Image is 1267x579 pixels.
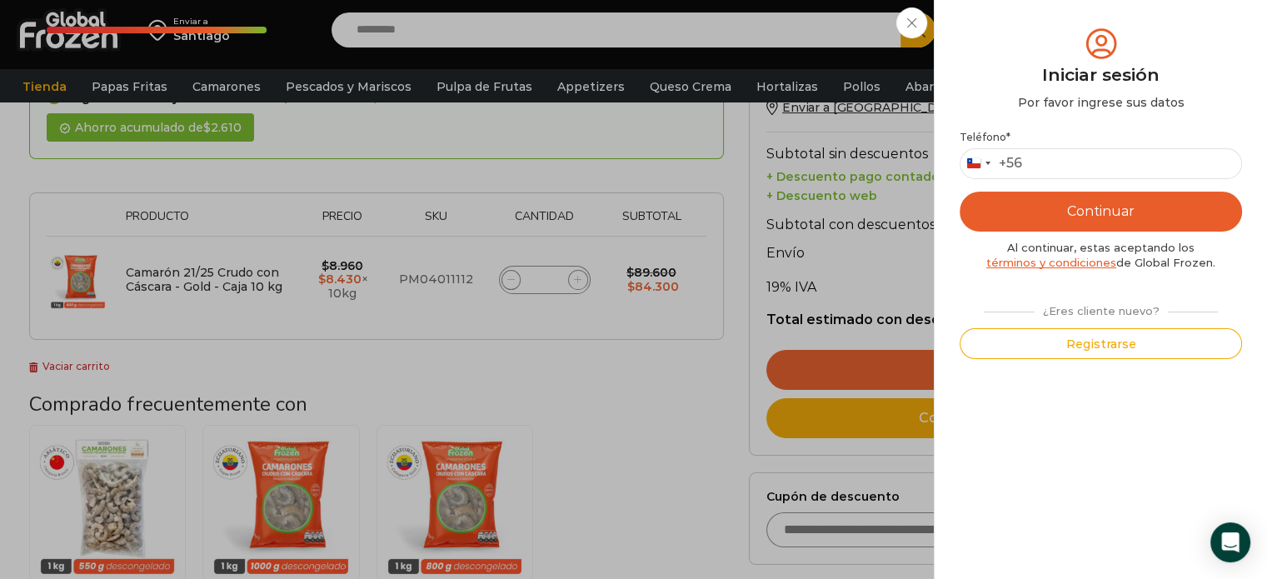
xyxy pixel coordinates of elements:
[960,328,1242,359] button: Registrarse
[960,131,1242,144] label: Teléfono
[960,62,1242,87] div: Iniciar sesión
[960,94,1242,111] div: Por favor ingrese sus datos
[975,297,1227,319] div: ¿Eres cliente nuevo?
[960,192,1242,232] button: Continuar
[960,149,1022,178] button: Selected country
[960,240,1242,271] div: Al continuar, estas aceptando los de Global Frozen.
[1082,25,1120,62] img: tabler-icon-user-circle.svg
[1210,522,1250,562] div: Open Intercom Messenger
[999,155,1022,172] div: +56
[986,256,1116,269] a: términos y condiciones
